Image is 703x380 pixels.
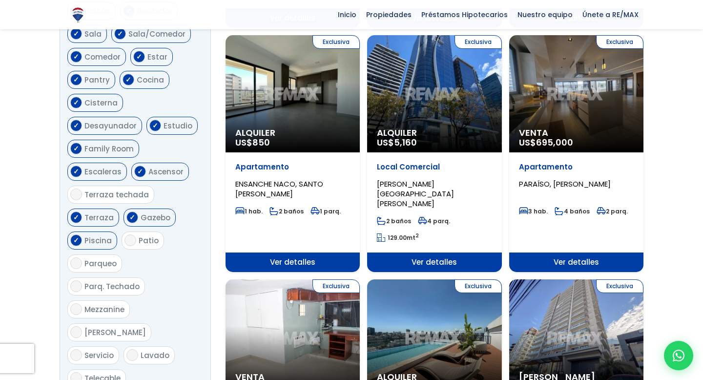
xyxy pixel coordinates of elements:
[377,179,454,209] span: [PERSON_NAME][GEOGRAPHIC_DATA][PERSON_NAME]
[70,51,82,63] input: Comedor
[226,35,360,272] a: Exclusiva Alquiler US$850 Apartamento ENSANCHE NACO, SANTO [PERSON_NAME] 1 hab. 2 baños 1 parq. V...
[333,7,361,22] span: Inicio
[596,279,643,293] span: Exclusiva
[377,217,411,225] span: 2 baños
[235,207,263,215] span: 1 hab.
[70,349,82,361] input: Servicio
[555,207,590,215] span: 4 baños
[519,162,634,172] p: Apartamento
[123,74,134,85] input: Cocina
[84,281,140,292] span: Parq. Techado
[312,35,360,49] span: Exclusiva
[377,162,492,172] p: Local Comercial
[455,35,502,49] span: Exclusiva
[70,166,82,177] input: Escaleras
[133,51,145,63] input: Estar
[70,280,82,292] input: Parq. Techado
[377,136,417,148] span: US$
[70,97,82,108] input: Cisterna
[139,235,159,246] span: Patio
[394,136,417,148] span: 5,160
[235,128,350,138] span: Alquiler
[141,350,169,360] span: Lavado
[513,7,578,22] span: Nuestro equipo
[70,189,82,200] input: Terraza techada
[418,217,450,225] span: 4 parq.
[128,29,186,39] span: Sala/Comedor
[70,257,82,269] input: Parqueo
[509,253,643,272] span: Ver detalles
[137,75,164,85] span: Cocina
[519,136,573,148] span: US$
[312,279,360,293] span: Exclusiva
[310,207,341,215] span: 1 parq.
[235,136,270,148] span: US$
[134,166,146,177] input: Ascensor
[84,98,118,108] span: Cisterna
[84,75,110,85] span: Pantry
[70,211,82,223] input: Terraza
[70,74,82,85] input: Pantry
[126,211,138,223] input: Gazebo
[124,234,136,246] input: Patio
[84,121,137,131] span: Desayunador
[70,143,82,154] input: Family Room
[269,207,304,215] span: 2 baños
[84,327,146,338] span: [PERSON_NAME]
[455,279,502,293] span: Exclusiva
[70,120,82,131] input: Desayunador
[226,253,360,272] span: Ver detalles
[164,121,192,131] span: Estudio
[252,136,270,148] span: 850
[84,258,117,269] span: Parqueo
[69,6,86,23] img: Logo de REMAX
[367,35,501,272] a: Exclusiva Alquiler US$5,160 Local Comercial [PERSON_NAME][GEOGRAPHIC_DATA][PERSON_NAME] 2 baños 4...
[361,7,416,22] span: Propiedades
[509,35,643,272] a: Exclusiva Venta US$695,000 Apartamento PARAÍSO, [PERSON_NAME] 3 hab. 4 baños 2 parq. Ver detalles
[84,235,112,246] span: Piscina
[84,52,121,62] span: Comedor
[578,7,643,22] span: Únete a RE/MAX
[377,128,492,138] span: Alquiler
[519,128,634,138] span: Venta
[148,167,184,177] span: Ascensor
[597,207,628,215] span: 2 parq.
[84,212,114,223] span: Terraza
[84,350,114,360] span: Servicio
[70,303,82,315] input: Mezzanine
[596,35,643,49] span: Exclusiva
[416,7,513,22] span: Préstamos Hipotecarios
[70,326,82,338] input: [PERSON_NAME]
[126,349,138,361] input: Lavado
[235,179,323,199] span: ENSANCHE NACO, SANTO [PERSON_NAME]
[235,162,350,172] p: Apartamento
[70,28,82,40] input: Sala
[84,29,102,39] span: Sala
[536,136,573,148] span: 695,000
[377,233,419,242] span: mt
[141,212,170,223] span: Gazebo
[149,120,161,131] input: Estudio
[147,52,167,62] span: Estar
[114,28,126,40] input: Sala/Comedor
[84,190,149,200] span: Terraza techada
[367,253,501,272] span: Ver detalles
[84,144,134,154] span: Family Room
[519,207,548,215] span: 3 hab.
[388,233,407,242] span: 129.00
[70,234,82,246] input: Piscina
[519,179,611,189] span: PARAÍSO, [PERSON_NAME]
[84,304,124,315] span: Mezzanine
[84,167,122,177] span: Escaleras
[415,232,419,239] sup: 2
